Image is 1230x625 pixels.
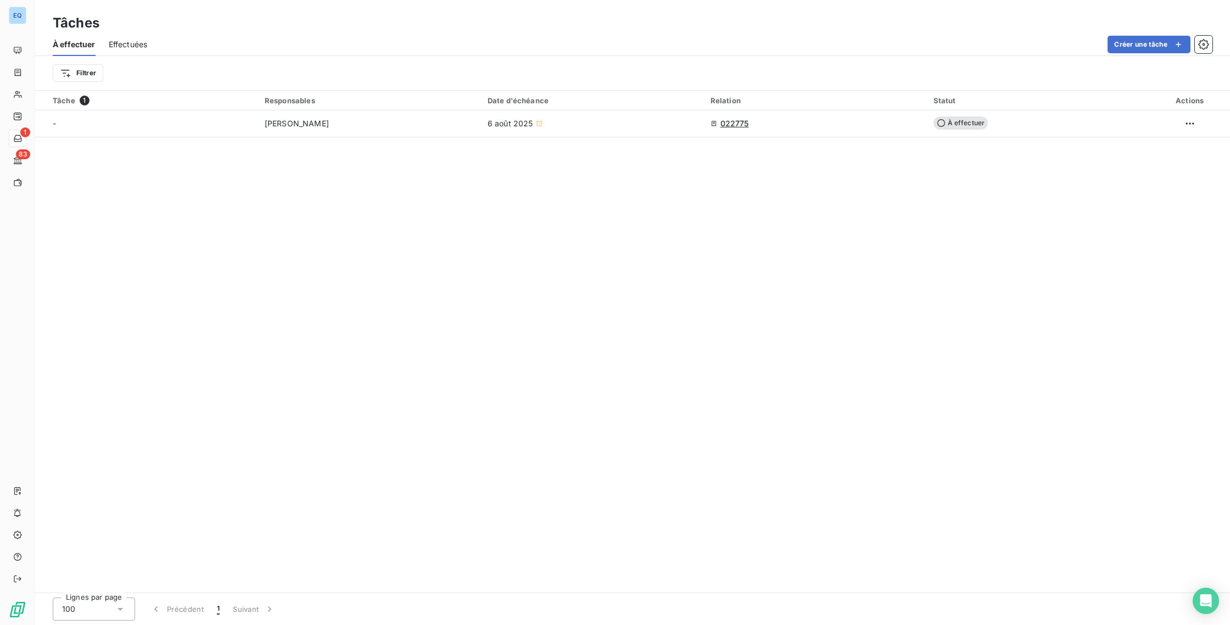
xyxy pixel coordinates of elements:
[109,39,148,50] span: Effectuées
[9,152,26,169] a: 83
[488,96,697,105] div: Date d'échéance
[53,64,103,82] button: Filtrer
[53,39,96,50] span: À effectuer
[265,96,474,105] div: Responsables
[711,96,920,105] div: Relation
[9,130,26,147] a: 1
[53,96,251,105] div: Tâche
[80,96,90,105] span: 1
[210,598,226,621] button: 1
[9,601,26,618] img: Logo LeanPay
[53,13,99,33] h3: Tâches
[217,604,220,615] span: 1
[1193,588,1219,614] div: Open Intercom Messenger
[265,118,329,129] span: [PERSON_NAME]
[933,116,988,130] span: À effectuer
[933,96,1143,105] div: Statut
[16,149,30,159] span: 83
[53,119,56,128] span: -
[488,118,533,129] span: 6 août 2025
[226,598,282,621] button: Suivant
[20,127,30,137] span: 1
[144,598,210,621] button: Précédent
[62,604,75,615] span: 100
[9,7,26,24] div: EQ
[720,118,749,129] span: 022775
[1156,96,1223,105] div: Actions
[1108,36,1190,53] button: Créer une tâche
